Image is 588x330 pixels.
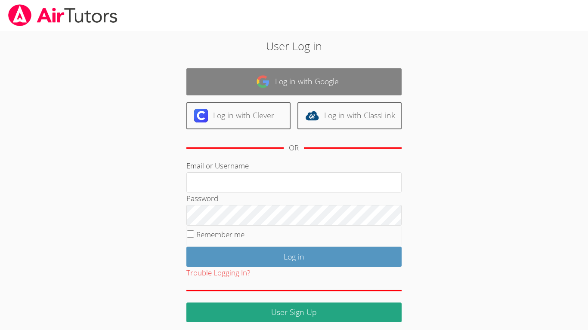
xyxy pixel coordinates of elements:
[289,142,299,154] div: OR
[186,302,402,323] a: User Sign Up
[305,109,319,122] img: classlink-logo-d6bb404cc1216ec64c9a2012d9dc4662098be43eaf13dc465df04b49fa7ab582.svg
[194,109,208,122] img: clever-logo-6eab21bc6e7a338710f1a6ff85c0baf02591cd810cc4098c63d3a4b26e2feb20.svg
[7,4,118,26] img: airtutors_banner-c4298cdbf04f3fff15de1276eac7730deb9818008684d7c2e4769d2f7ddbe033.png
[196,229,244,239] label: Remember me
[186,68,402,95] a: Log in with Google
[186,161,249,171] label: Email or Username
[135,38,453,54] h2: User Log in
[186,193,218,203] label: Password
[186,247,402,267] input: Log in
[256,75,270,89] img: google-logo-50288ca7cdecda66e5e0955fdab243c47b7ad437acaf1139b6f446037453330a.svg
[186,102,291,129] a: Log in with Clever
[186,267,250,279] button: Trouble Logging In?
[297,102,402,129] a: Log in with ClassLink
